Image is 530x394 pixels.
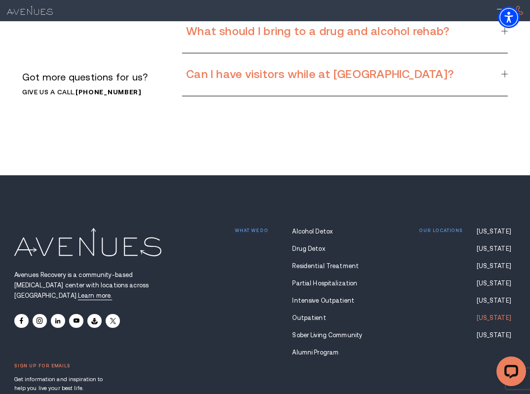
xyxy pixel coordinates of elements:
a: [US_STATE] [477,280,516,287]
a: Youtube [69,314,83,328]
p: Sign up for emails [14,363,183,369]
h3: Can I have visitors while at [GEOGRAPHIC_DATA]? [186,68,490,81]
p: Got more questions for us? [22,70,164,84]
p: Give us a call. [22,88,164,96]
a: Avenues Recovery is a community-based drug and alcohol rehabilitation center with locations acros... [78,292,112,299]
iframe: LiveChat chat widget [489,353,530,394]
img: Avenues Logo [14,228,161,256]
a: Intensive Outpatient [292,297,362,304]
a: [US_STATE] [477,332,516,339]
p: Get information and inspiration to help you live your best life. [14,375,111,393]
a: Sober Living Community [292,332,362,339]
p: Avenues Recovery is a community-based [MEDICAL_DATA] center with locations across [GEOGRAPHIC_DATA]. [14,270,183,301]
a: [US_STATE] [477,315,516,321]
p: Our locations [419,228,463,234]
a: Partial Hospitalization [292,280,362,287]
a: [US_STATE] [477,297,516,304]
div: Accessibility Menu [498,6,520,28]
h3: What should I bring to a drug and alcohol rehab? [186,25,490,38]
a: call 866-698-3544 [76,88,141,96]
a: Alumni Program [292,349,362,356]
a: [US_STATE] [477,263,516,270]
a: Outpatient [292,315,362,321]
a: Alcohol Detox [292,228,362,235]
a: [US_STATE] [477,228,516,235]
p: What we do [235,228,268,234]
a: [US_STATE] [477,245,516,252]
a: Residential Treatment [292,263,362,270]
a: Drug Detox [292,245,362,252]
